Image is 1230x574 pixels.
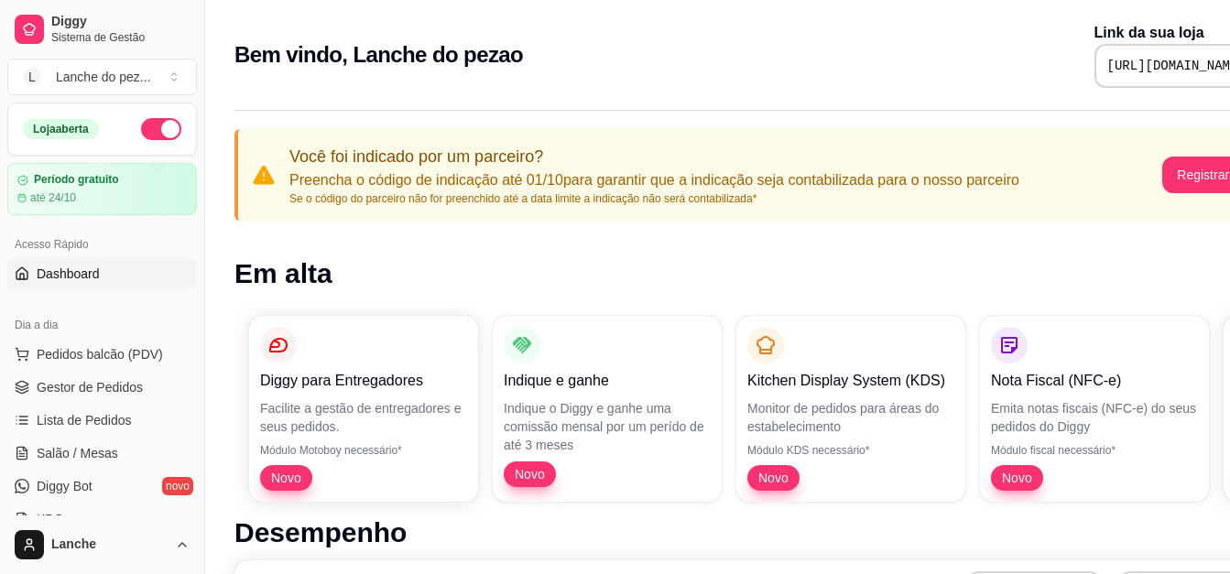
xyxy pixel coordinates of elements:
[249,316,478,502] button: Diggy para EntregadoresFacilite a gestão de entregadores e seus pedidos.Módulo Motoboy necessário...
[264,469,309,487] span: Novo
[507,465,552,483] span: Novo
[7,163,197,215] a: Período gratuitoaté 24/10
[7,373,197,402] a: Gestor de Pedidos
[234,40,523,70] h2: Bem vindo, Lanche do pezao
[7,523,197,567] button: Lanche
[7,340,197,369] button: Pedidos balcão (PDV)
[751,469,796,487] span: Novo
[7,471,197,501] a: Diggy Botnovo
[34,173,119,187] article: Período gratuito
[7,59,197,95] button: Select a team
[493,316,722,502] button: Indique e ganheIndique o Diggy e ganhe uma comissão mensal por um perído de até 3 mesesNovo
[7,504,197,534] a: KDS
[56,68,151,86] div: Lanche do pez ...
[7,439,197,468] a: Salão / Mesas
[37,345,163,363] span: Pedidos balcão (PDV)
[504,370,711,392] p: Indique e ganhe
[23,68,41,86] span: L
[37,510,63,528] span: KDS
[289,144,1019,169] p: Você foi indicado por um parceiro?
[7,310,197,340] div: Dia a dia
[260,443,467,458] p: Módulo Motoboy necessário*
[504,399,711,454] p: Indique o Diggy e ganhe uma comissão mensal por um perído de até 3 meses
[141,118,181,140] button: Alterar Status
[980,316,1209,502] button: Nota Fiscal (NFC-e)Emita notas fiscais (NFC-e) do seus pedidos do DiggyMódulo fiscal necessário*Novo
[51,30,190,45] span: Sistema de Gestão
[51,536,168,553] span: Lanche
[37,378,143,396] span: Gestor de Pedidos
[747,399,954,436] p: Monitor de pedidos para áreas do estabelecimento
[7,259,197,288] a: Dashboard
[37,444,118,462] span: Salão / Mesas
[7,7,197,51] a: DiggySistema de Gestão
[23,119,99,139] div: Loja aberta
[995,469,1040,487] span: Novo
[37,265,100,283] span: Dashboard
[260,399,467,436] p: Facilite a gestão de entregadores e seus pedidos.
[747,443,954,458] p: Módulo KDS necessário*
[736,316,965,502] button: Kitchen Display System (KDS)Monitor de pedidos para áreas do estabelecimentoMódulo KDS necessário...
[37,477,93,495] span: Diggy Bot
[747,370,954,392] p: Kitchen Display System (KDS)
[51,14,190,30] span: Diggy
[7,230,197,259] div: Acesso Rápido
[37,411,132,429] span: Lista de Pedidos
[991,443,1198,458] p: Módulo fiscal necessário*
[30,190,76,205] article: até 24/10
[260,370,467,392] p: Diggy para Entregadores
[7,406,197,435] a: Lista de Pedidos
[289,191,1019,206] p: Se o código do parceiro não for preenchido até a data limite a indicação não será contabilizada*
[991,370,1198,392] p: Nota Fiscal (NFC-e)
[289,169,1019,191] p: Preencha o código de indicação até 01/10 para garantir que a indicação seja contabilizada para o ...
[991,399,1198,436] p: Emita notas fiscais (NFC-e) do seus pedidos do Diggy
